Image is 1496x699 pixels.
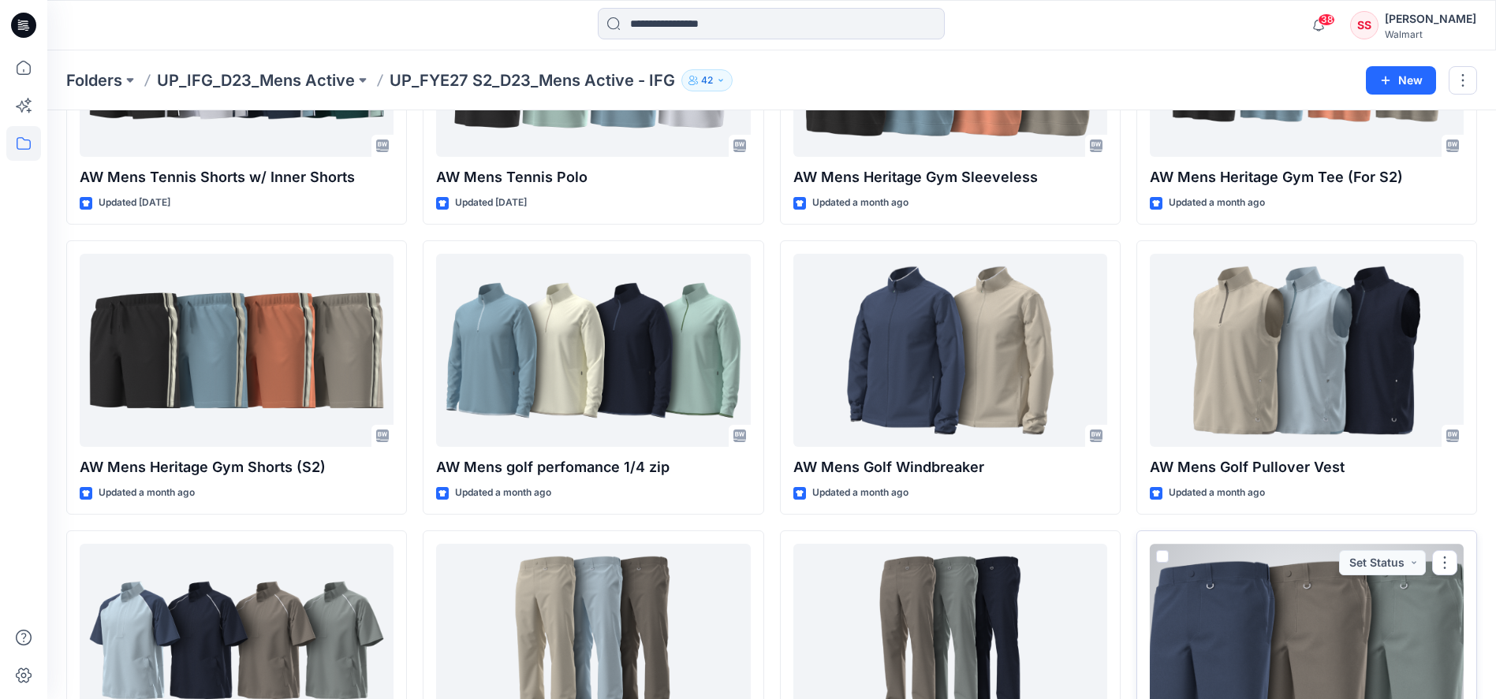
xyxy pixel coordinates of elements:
[66,69,122,91] a: Folders
[1169,485,1265,501] p: Updated a month ago
[80,456,394,478] p: AW Mens Heritage Gym Shorts (S2)
[80,166,394,188] p: AW Mens Tennis Shorts w/ Inner Shorts
[1318,13,1335,26] span: 38
[99,485,195,501] p: Updated a month ago
[701,72,713,89] p: 42
[80,254,394,447] a: AW Mens Heritage Gym Shorts (S2)
[99,195,170,211] p: Updated [DATE]
[1150,254,1464,447] a: AW Mens Golf Pullover Vest
[1385,28,1476,40] div: Walmart
[1366,66,1436,95] button: New
[1169,195,1265,211] p: Updated a month ago
[1350,11,1378,39] div: SS
[1150,456,1464,478] p: AW Mens Golf Pullover Vest
[793,166,1107,188] p: AW Mens Heritage Gym Sleeveless
[436,254,750,447] a: AW Mens golf perfomance 1/4 zip
[681,69,733,91] button: 42
[390,69,675,91] p: UP_FYE27 S2_D23_Mens Active - IFG
[793,456,1107,478] p: AW Mens Golf Windbreaker
[1150,166,1464,188] p: AW Mens Heritage Gym Tee (For S2)
[455,195,527,211] p: Updated [DATE]
[455,485,551,501] p: Updated a month ago
[812,195,908,211] p: Updated a month ago
[436,456,750,478] p: AW Mens golf perfomance 1/4 zip
[1385,9,1476,28] div: [PERSON_NAME]
[812,485,908,501] p: Updated a month ago
[157,69,355,91] a: UP_IFG_D23_Mens Active
[793,254,1107,447] a: AW Mens Golf Windbreaker
[436,166,750,188] p: AW Mens Tennis Polo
